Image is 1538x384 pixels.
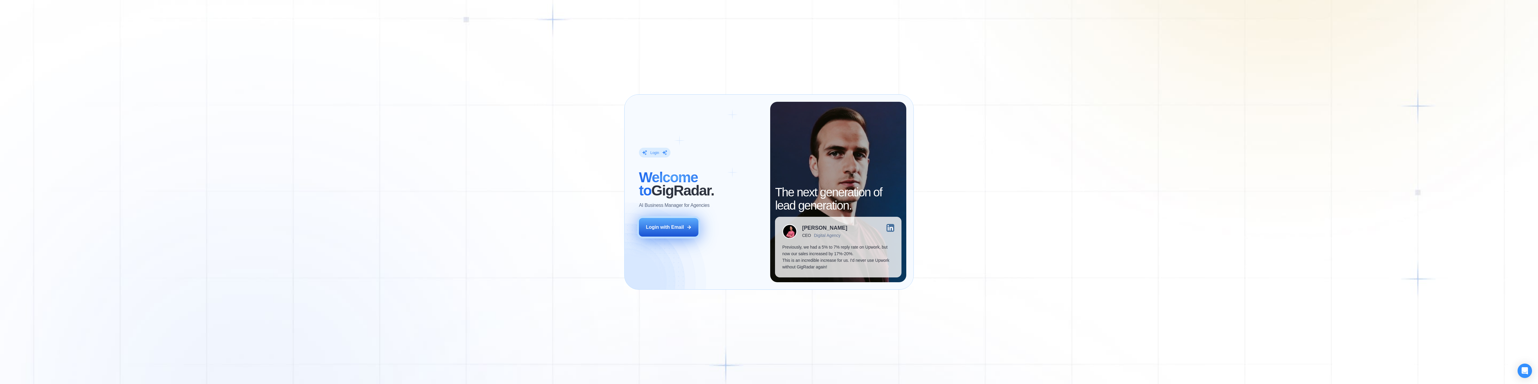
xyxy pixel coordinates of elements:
div: CEO [802,233,811,238]
h2: ‍ GigRadar. [639,171,763,197]
div: Login with Email [646,224,684,231]
span: Welcome to [639,169,698,198]
p: Previously, we had a 5% to 7% reply rate on Upwork, but now our sales increased by 17%-20%. This ... [782,244,894,270]
div: Open Intercom Messenger [1518,364,1532,378]
div: [PERSON_NAME] [802,225,847,231]
div: Digital Agency [814,233,840,238]
h2: The next generation of lead generation. [775,186,901,212]
div: Login [650,150,659,155]
p: AI Business Manager for Agencies [639,202,710,209]
button: Login with Email [639,218,698,237]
